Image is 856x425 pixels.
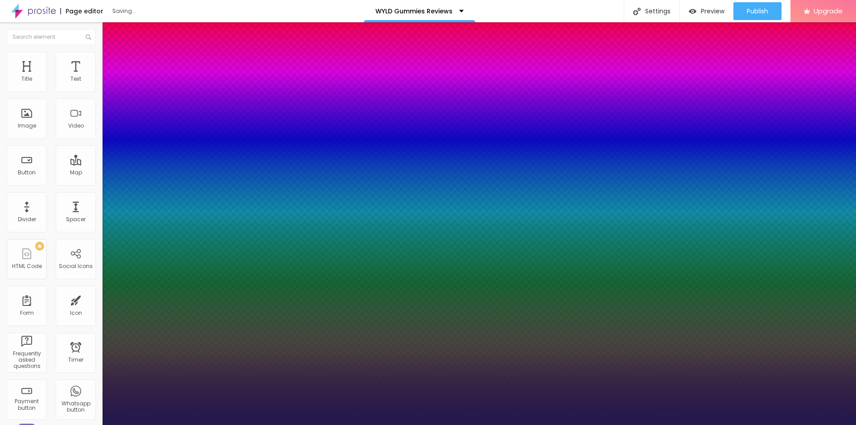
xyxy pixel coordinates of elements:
[58,400,93,413] div: Whatsapp button
[9,351,44,370] div: Frequently asked questions
[70,169,82,176] div: Map
[375,8,453,14] p: WYLD Gummies Reviews
[20,310,34,316] div: Form
[21,76,32,82] div: Title
[59,263,93,269] div: Social Icons
[86,34,91,40] img: Icone
[12,263,42,269] div: HTML Code
[689,8,696,15] img: view-1.svg
[701,8,724,15] span: Preview
[633,8,641,15] img: Icone
[7,29,96,45] input: Search element
[9,398,44,411] div: Payment button
[70,310,82,316] div: Icon
[68,357,83,363] div: Timer
[18,123,36,129] div: Image
[18,169,36,176] div: Button
[814,7,843,15] span: Upgrade
[747,8,768,15] span: Publish
[66,216,86,223] div: Spacer
[112,8,215,14] div: Saving...
[18,216,36,223] div: Divider
[70,76,81,82] div: Text
[680,2,733,20] button: Preview
[733,2,782,20] button: Publish
[60,8,103,14] div: Page editor
[68,123,84,129] div: Video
